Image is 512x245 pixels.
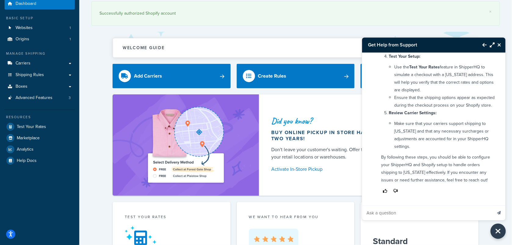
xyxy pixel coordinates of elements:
[271,146,464,161] div: Don't leave your customer's waiting. Offer them the convenience of local pickup at any of your re...
[5,115,75,120] div: Resources
[16,25,33,31] span: Websites
[493,205,506,220] button: Send message
[5,81,75,92] a: Boxes
[16,84,27,89] span: Boxes
[5,155,75,166] a: Help Docs
[381,187,389,195] button: Thumbs up
[271,117,464,125] div: Did you know?
[477,38,487,52] button: Back to Resource Center
[237,64,355,88] a: Create Rules
[489,9,492,14] a: ×
[409,64,440,70] strong: Test Your Rates
[5,144,75,155] a: Analytics
[5,34,75,45] a: Origins1
[134,72,162,80] div: Add Carriers
[249,214,343,220] p: we want to hear from you
[5,16,75,21] div: Basic Setup
[16,95,52,101] span: Advanced Features
[258,72,287,80] div: Create Rules
[17,124,46,130] span: Test Your Rates
[99,9,492,18] div: Successfully authorized Shopify account
[5,133,75,144] a: Marketplace
[487,38,495,52] button: Maximize Resource Center
[362,38,477,52] h3: Get Help from Support
[5,69,75,81] a: Shipping Rules
[16,72,44,78] span: Shipping Rules
[131,104,241,187] img: ad-shirt-map-b0359fc47e01cab431d101c4b569394f6a03f54285957d908178d52f29eb9668.png
[271,130,464,142] div: Buy online pickup in store has increased 500% in the past two years!
[17,147,34,152] span: Analytics
[5,92,75,104] li: Advanced Features
[70,37,71,42] span: 1
[491,224,506,239] button: Close Resource Center
[271,165,464,174] a: Activate In-Store Pickup
[113,38,478,57] button: Welcome Guide
[125,214,218,221] div: Test your rates
[5,34,75,45] li: Origins
[5,121,75,132] a: Test Your Rates
[395,120,495,150] li: Make sure that your carriers support shipping to [US_STATE] and that any necessary surcharges or ...
[395,63,495,94] li: Use the feature in ShipperHQ to simulate a checkout with a [US_STATE] address. This will help you...
[389,53,421,60] strong: Test Your Setup:
[361,64,479,88] a: Explore Features
[381,153,495,184] p: By following these steps, you should be able to configure your ShipperHQ and Shopify setup to han...
[113,64,231,88] a: Add Carriers
[5,22,75,34] a: Websites1
[5,22,75,34] li: Websites
[17,158,37,163] span: Help Docs
[362,206,492,220] input: Ask a question
[16,61,31,66] span: Carriers
[70,25,71,31] span: 1
[16,1,36,6] span: Dashboard
[395,94,495,109] li: Ensure that the shipping options appear as expected during the checkout process on your Shopify s...
[495,41,506,49] button: Close Resource Center
[123,46,165,50] h2: Welcome Guide
[16,37,29,42] span: Origins
[17,136,40,141] span: Marketplace
[5,58,75,69] a: Carriers
[389,110,437,116] strong: Review Carrier Settings:
[5,92,75,104] a: Advanced Features3
[5,51,75,56] div: Manage Shipping
[392,187,400,195] button: Thumbs down
[69,95,71,101] span: 3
